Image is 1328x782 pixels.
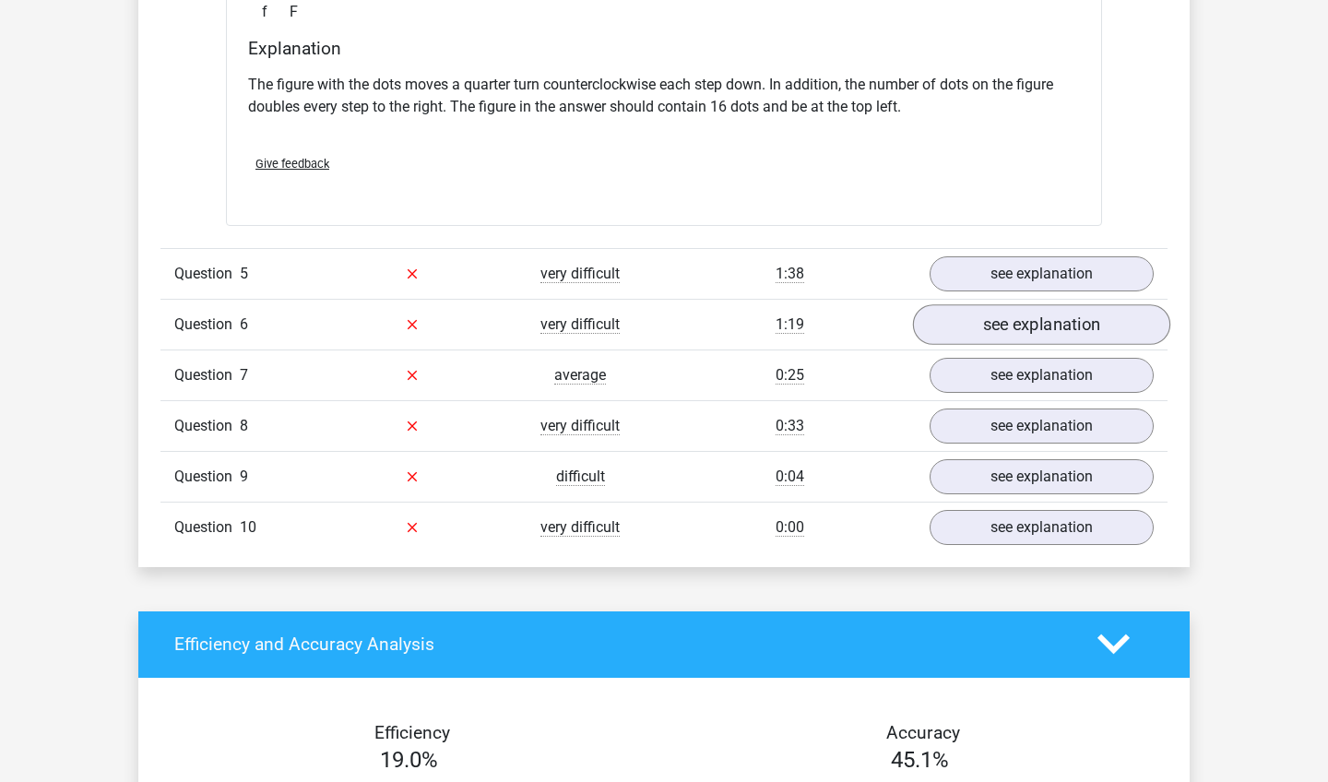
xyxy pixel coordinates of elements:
[930,510,1154,545] a: see explanation
[240,518,256,536] span: 10
[913,304,1170,345] a: see explanation
[174,415,240,437] span: Question
[891,747,949,773] span: 45.1%
[255,157,329,171] span: Give feedback
[776,315,804,334] span: 1:19
[240,417,248,434] span: 8
[248,38,1080,59] h4: Explanation
[248,74,1080,118] p: The figure with the dots moves a quarter turn counterclockwise each step down. In addition, the n...
[262,1,290,23] span: f
[174,263,240,285] span: Question
[930,256,1154,291] a: see explanation
[240,315,248,333] span: 6
[776,468,804,486] span: 0:04
[776,518,804,537] span: 0:00
[240,265,248,282] span: 5
[240,468,248,485] span: 9
[685,722,1161,743] h4: Accuracy
[540,518,620,537] span: very difficult
[174,364,240,386] span: Question
[540,315,620,334] span: very difficult
[776,417,804,435] span: 0:33
[540,265,620,283] span: very difficult
[240,366,248,384] span: 7
[248,1,1080,23] div: F
[174,722,650,743] h4: Efficiency
[930,409,1154,444] a: see explanation
[174,516,240,539] span: Question
[174,634,1070,655] h4: Efficiency and Accuracy Analysis
[930,459,1154,494] a: see explanation
[556,468,605,486] span: difficult
[380,747,438,773] span: 19.0%
[174,466,240,488] span: Question
[174,314,240,336] span: Question
[776,265,804,283] span: 1:38
[540,417,620,435] span: very difficult
[930,358,1154,393] a: see explanation
[776,366,804,385] span: 0:25
[554,366,606,385] span: average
